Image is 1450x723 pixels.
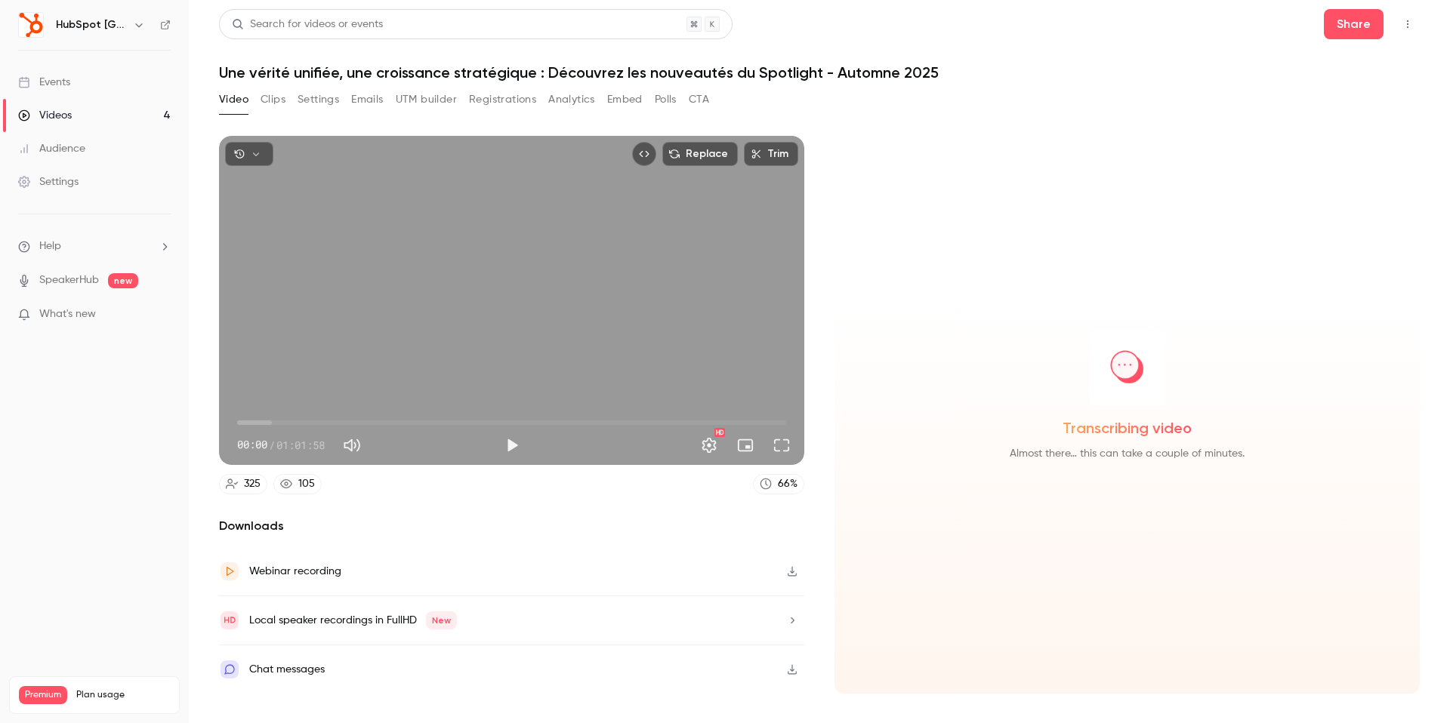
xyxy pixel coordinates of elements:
[244,476,261,492] div: 325
[19,686,67,704] span: Premium
[273,474,322,494] a: 105
[219,474,267,494] a: 325
[298,88,339,112] button: Settings
[1010,445,1245,463] span: Almost there… this can take a couple of minutes.
[744,142,798,166] button: Trim
[497,430,527,460] button: Play
[753,474,804,494] a: 66%
[714,428,725,437] div: HD
[469,88,536,112] button: Registrations
[219,63,1420,82] h1: Une vérité unifiée, une croissance stratégique : Découvrez les nouveautés du Spotlight - Automne ...
[39,306,96,322] span: What's new
[18,108,72,123] div: Videos
[694,430,724,460] button: Settings
[249,660,325,678] div: Chat messages
[1396,12,1420,36] button: Top Bar Actions
[351,88,383,112] button: Emails
[219,517,804,535] h2: Downloads
[778,476,797,492] div: 66 %
[396,88,457,112] button: UTM builder
[276,437,325,453] span: 01:01:58
[237,437,325,453] div: 00:00
[1063,417,1192,438] span: Transcribing video
[689,88,709,112] button: CTA
[18,174,79,189] div: Settings
[76,689,170,701] span: Plan usage
[767,430,797,460] button: Full screen
[219,88,248,112] button: Video
[56,17,127,32] h6: HubSpot [GEOGRAPHIC_DATA]
[337,430,367,460] button: Mute
[249,611,457,629] div: Local speaker recordings in FullHD
[662,142,738,166] button: Replace
[607,88,643,112] button: Embed
[655,88,677,112] button: Polls
[39,238,61,254] span: Help
[153,308,171,322] iframe: Noticeable Trigger
[19,13,43,37] img: HubSpot France
[269,437,275,453] span: /
[1324,9,1384,39] button: Share
[632,142,656,166] button: Embed video
[18,141,85,156] div: Audience
[298,476,315,492] div: 105
[730,430,760,460] button: Turn on miniplayer
[39,272,99,288] a: SpeakerHub
[426,611,457,629] span: New
[548,88,595,112] button: Analytics
[18,238,171,254] li: help-dropdown-opener
[249,562,341,580] div: Webinar recording
[108,273,138,288] span: new
[18,75,70,90] div: Events
[261,88,285,112] button: Clips
[237,437,267,453] span: 00:00
[232,17,383,32] div: Search for videos or events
